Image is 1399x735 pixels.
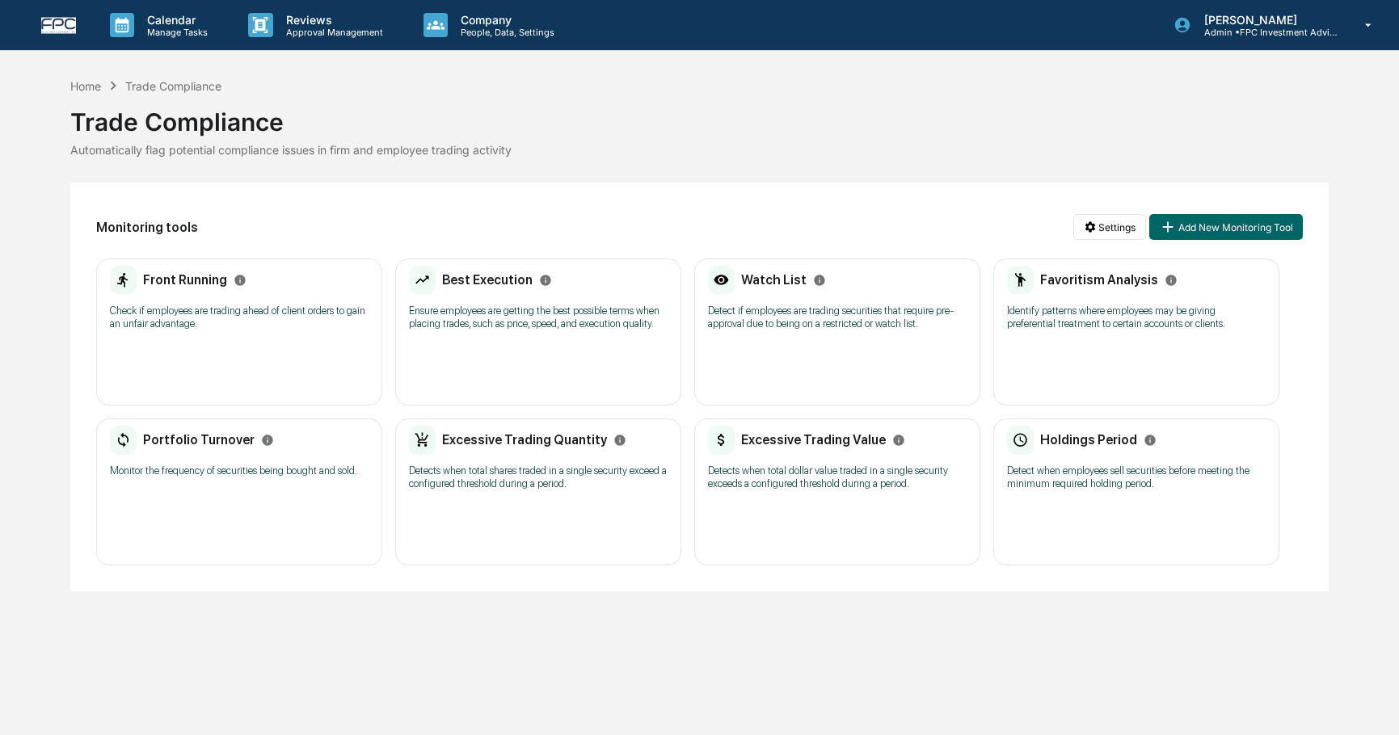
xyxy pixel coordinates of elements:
button: Add New Monitoring Tool [1149,214,1303,240]
p: Check if employees are trading ahead of client orders to gain an unfair advantage. [110,304,369,330]
p: Reviews [273,13,391,27]
h2: Watch List [741,272,807,288]
p: Detects when total shares traded in a single security exceed a configured threshold during a period. [409,464,668,490]
svg: Info [813,274,826,287]
h2: Best Execution [442,272,533,288]
svg: Info [1165,274,1178,287]
p: Company [448,13,563,27]
p: Identify patterns where employees may be giving preferential treatment to certain accounts or cli... [1007,304,1266,330]
p: Ensure employees are getting the best possible terms when placing trades, such as price, speed, a... [409,304,668,330]
svg: Info [261,434,274,447]
img: logo [39,15,78,35]
p: Detect if employees are trading securities that require pre-approval due to being on a restricted... [708,304,967,330]
h2: Portfolio Turnover [143,432,255,447]
h2: Front Running [143,272,227,288]
svg: Info [234,274,247,287]
div: Trade Compliance [125,79,221,93]
p: [PERSON_NAME] [1191,13,1342,27]
p: Detect when employees sell securities before meeting the minimum required holding period. [1007,464,1266,490]
svg: Info [539,274,552,287]
p: Calendar [134,13,216,27]
h2: Favoritism Analysis [1040,272,1158,288]
svg: Info [1144,434,1157,447]
button: Settings [1073,214,1146,240]
h2: Monitoring tools [96,220,198,235]
p: Approval Management [273,27,391,38]
p: People, Data, Settings [448,27,563,38]
h2: Excessive Trading Value [741,432,886,447]
h2: Holdings Period [1040,432,1137,447]
svg: Info [892,434,905,447]
div: Home [70,79,101,93]
p: Admin • FPC Investment Advisory [1191,27,1342,38]
div: Trade Compliance [70,94,1329,136]
svg: Info [613,434,626,447]
h2: Excessive Trading Quantity [442,432,607,447]
p: Manage Tasks [134,27,216,38]
p: Detects when total dollar value traded in a single security exceeds a configured threshold during... [708,464,967,490]
p: Monitor the frequency of securities being bought and sold. [110,464,369,477]
div: Automatically flag potential compliance issues in firm and employee trading activity [70,143,1329,157]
